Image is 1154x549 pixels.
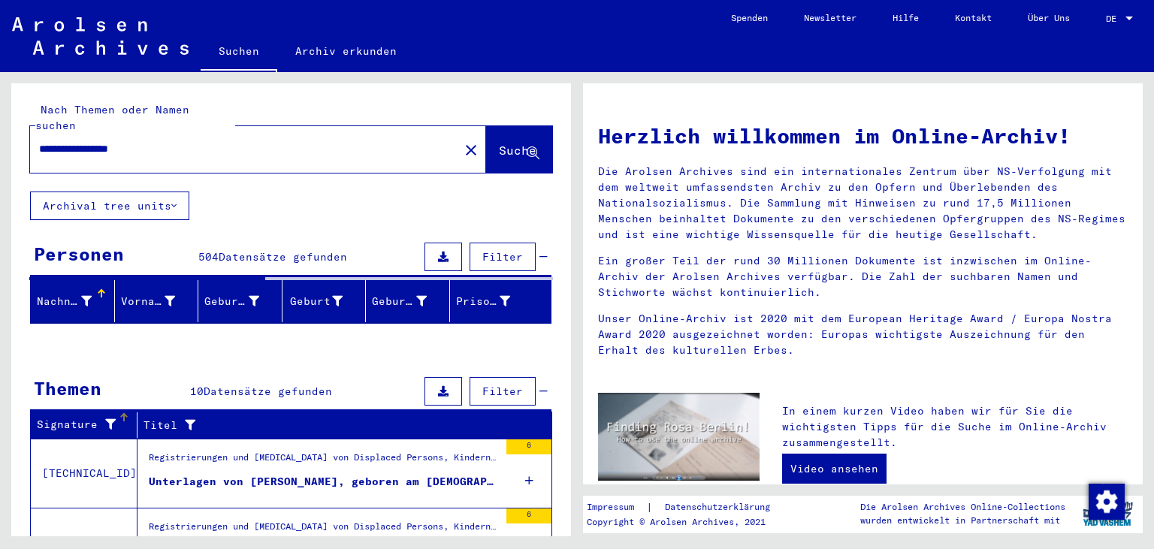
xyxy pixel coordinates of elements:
a: Suchen [201,33,277,72]
p: In einem kurzen Video haben wir für Sie die wichtigsten Tipps für die Suche im Online-Archiv zusa... [782,403,1128,451]
mat-icon: close [462,141,480,159]
div: Registrierungen und [MEDICAL_DATA] von Displaced Persons, Kindern und Vermissten > Unterstützungs... [149,451,499,472]
div: Registrierungen und [MEDICAL_DATA] von Displaced Persons, Kindern und Vermissten > Unterstützungs... [149,520,499,541]
div: Personen [34,240,124,267]
img: yv_logo.png [1080,495,1136,532]
div: Themen [34,375,101,402]
button: Filter [470,377,536,406]
td: [TECHNICAL_ID] [31,439,137,508]
a: Datenschutzerklärung [653,499,788,515]
div: Zustimmung ändern [1088,483,1124,519]
div: Titel [143,413,533,437]
mat-header-cell: Nachname [31,280,115,322]
div: Vorname [121,294,176,309]
div: Geburt‏ [288,294,343,309]
mat-header-cell: Vorname [115,280,199,322]
mat-header-cell: Geburtsname [198,280,282,322]
span: Suche [499,143,536,158]
img: video.jpg [598,393,760,481]
p: Die Arolsen Archives sind ein internationales Zentrum über NS-Verfolgung mit dem weltweit umfasse... [598,164,1128,243]
div: Geburtsdatum [372,294,427,309]
div: | [587,499,788,515]
span: Filter [482,250,523,264]
a: Video ansehen [782,454,887,484]
p: Copyright © Arolsen Archives, 2021 [587,515,788,529]
p: Die Arolsen Archives Online-Collections [860,500,1065,514]
img: Arolsen_neg.svg [12,17,189,55]
mat-header-cell: Geburtsdatum [366,280,450,322]
h1: Herzlich willkommen im Online-Archiv! [598,120,1128,152]
p: Ein großer Teil der rund 30 Millionen Dokumente ist inzwischen im Online-Archiv der Arolsen Archi... [598,253,1128,300]
p: wurden entwickelt in Partnerschaft mit [860,514,1065,527]
span: 504 [198,250,219,264]
p: Unser Online-Archiv ist 2020 mit dem European Heritage Award / Europa Nostra Award 2020 ausgezeic... [598,311,1128,358]
button: Suche [486,126,552,173]
a: Impressum [587,499,646,515]
div: Titel [143,418,515,433]
div: Geburtsname [204,289,282,313]
div: Nachname [37,289,114,313]
span: Datensätze gefunden [204,385,332,398]
span: DE [1106,14,1122,24]
button: Filter [470,243,536,271]
a: Archiv erkunden [277,33,415,69]
div: Vorname [121,289,198,313]
div: Signature [37,417,118,433]
div: Geburtsname [204,294,259,309]
span: Datensätze gefunden [219,250,347,264]
div: 6 [506,439,551,454]
div: Signature [37,413,137,437]
span: 10 [190,385,204,398]
div: Unterlagen von [PERSON_NAME], geboren am [DEMOGRAPHIC_DATA], geboren in [GEOGRAPHIC_DATA] und von... [149,474,499,490]
div: Geburt‏ [288,289,366,313]
div: Geburtsdatum [372,289,449,313]
span: Filter [482,385,523,398]
div: Prisoner # [456,294,511,309]
div: Nachname [37,294,92,309]
button: Clear [456,134,486,164]
mat-label: Nach Themen oder Namen suchen [35,103,189,132]
mat-header-cell: Geburt‏ [282,280,367,322]
img: Zustimmung ändern [1089,484,1125,520]
button: Archival tree units [30,192,189,220]
mat-header-cell: Prisoner # [450,280,551,322]
div: 6 [506,508,551,523]
div: Prisoner # [456,289,533,313]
